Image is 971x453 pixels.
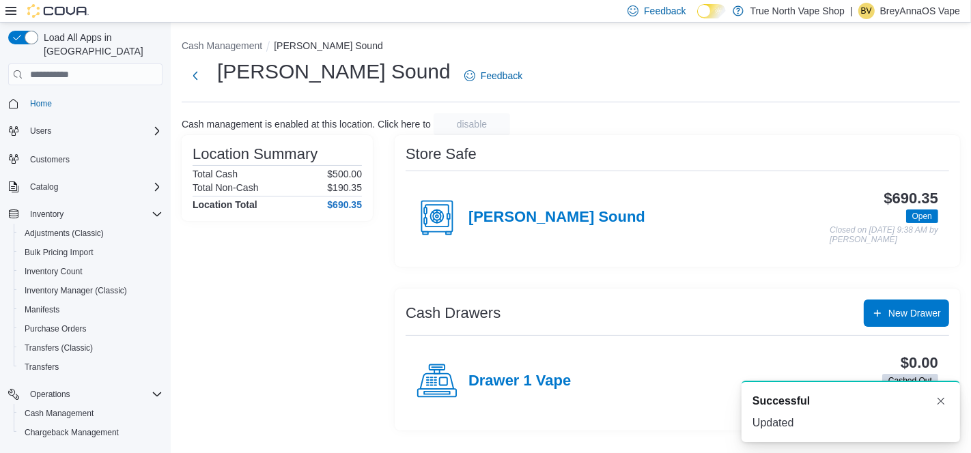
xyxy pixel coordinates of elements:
[19,225,163,242] span: Adjustments (Classic)
[14,300,168,319] button: Manifests
[25,228,104,239] span: Adjustments (Classic)
[25,342,93,353] span: Transfers (Classic)
[884,190,938,207] h3: $690.35
[3,121,168,141] button: Users
[274,40,383,51] button: [PERSON_NAME] Sound
[752,415,949,431] div: Updated
[25,427,119,438] span: Chargeback Management
[14,224,168,243] button: Adjustments (Classic)
[25,179,64,195] button: Catalog
[14,338,168,357] button: Transfers (Classic)
[30,181,58,192] span: Catalog
[912,210,932,222] span: Open
[406,146,477,162] h3: Store Safe
[193,169,238,179] h6: Total Cash
[459,62,528,89] a: Feedback
[25,96,57,112] a: Home
[25,304,59,315] span: Manifests
[481,69,522,83] span: Feedback
[850,3,853,19] p: |
[19,244,163,261] span: Bulk Pricing Import
[25,323,87,334] span: Purchase Orders
[327,169,362,179] p: $500.00
[697,4,726,18] input: Dark Mode
[14,262,168,281] button: Inventory Count
[25,179,163,195] span: Catalog
[752,393,810,409] span: Successful
[858,3,875,19] div: BreyAnnaOS Vape
[19,424,124,441] a: Chargeback Management
[14,404,168,423] button: Cash Management
[19,321,92,337] a: Purchase Orders
[880,3,960,19] p: BreyAnnaOS Vape
[19,321,163,337] span: Purchase Orders
[14,243,168,262] button: Bulk Pricing Import
[906,209,938,223] span: Open
[30,154,70,165] span: Customers
[25,150,163,167] span: Customers
[25,266,83,277] span: Inventory Count
[19,282,163,299] span: Inventory Manager (Classic)
[697,18,698,19] span: Dark Mode
[25,386,163,403] span: Operations
[182,40,262,51] button: Cash Management
[644,4,686,18] span: Feedback
[830,226,938,244] p: Closed on [DATE] 9:38 AM by [PERSON_NAME]
[30,389,70,400] span: Operations
[19,302,65,318] a: Manifests
[327,182,362,193] p: $190.35
[25,95,163,112] span: Home
[25,285,127,296] span: Inventory Manager (Classic)
[25,151,75,168] a: Customers
[901,355,938,371] h3: $0.00
[25,386,76,403] button: Operations
[193,199,257,210] h4: Location Total
[327,199,362,210] h4: $690.35
[752,393,949,409] div: Notification
[30,98,52,109] span: Home
[19,225,109,242] a: Adjustments (Classic)
[19,302,163,318] span: Manifests
[25,362,59,372] span: Transfers
[434,113,510,135] button: disable
[3,93,168,113] button: Home
[19,405,163,422] span: Cash Management
[14,319,168,338] button: Purchase Orders
[19,340,98,356] a: Transfers (Classic)
[14,357,168,377] button: Transfers
[25,123,163,139] span: Users
[25,408,94,419] span: Cash Management
[888,306,941,320] span: New Drawer
[406,305,501,321] h3: Cash Drawers
[14,423,168,442] button: Chargeback Management
[19,263,88,280] a: Inventory Count
[750,3,845,19] p: True North Vape Shop
[38,31,163,58] span: Load All Apps in [GEOGRAPHIC_DATA]
[19,359,163,375] span: Transfers
[468,209,645,227] h4: [PERSON_NAME] Sound
[182,62,209,89] button: Next
[19,244,99,261] a: Bulk Pricing Import
[25,206,69,222] button: Inventory
[19,424,163,441] span: Chargeback Management
[3,149,168,169] button: Customers
[3,177,168,196] button: Catalog
[864,299,949,327] button: New Drawer
[3,205,168,224] button: Inventory
[19,359,64,375] a: Transfers
[30,209,64,220] span: Inventory
[19,340,163,356] span: Transfers (Classic)
[933,393,949,409] button: Dismiss toast
[25,123,57,139] button: Users
[457,117,487,131] span: disable
[3,385,168,404] button: Operations
[25,206,163,222] span: Inventory
[468,372,571,390] h4: Drawer 1 Vape
[217,58,451,85] h1: [PERSON_NAME] Sound
[19,263,163,280] span: Inventory Count
[182,39,960,55] nav: An example of EuiBreadcrumbs
[193,182,259,193] h6: Total Non-Cash
[193,146,318,162] h3: Location Summary
[30,126,51,136] span: Users
[14,281,168,300] button: Inventory Manager (Classic)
